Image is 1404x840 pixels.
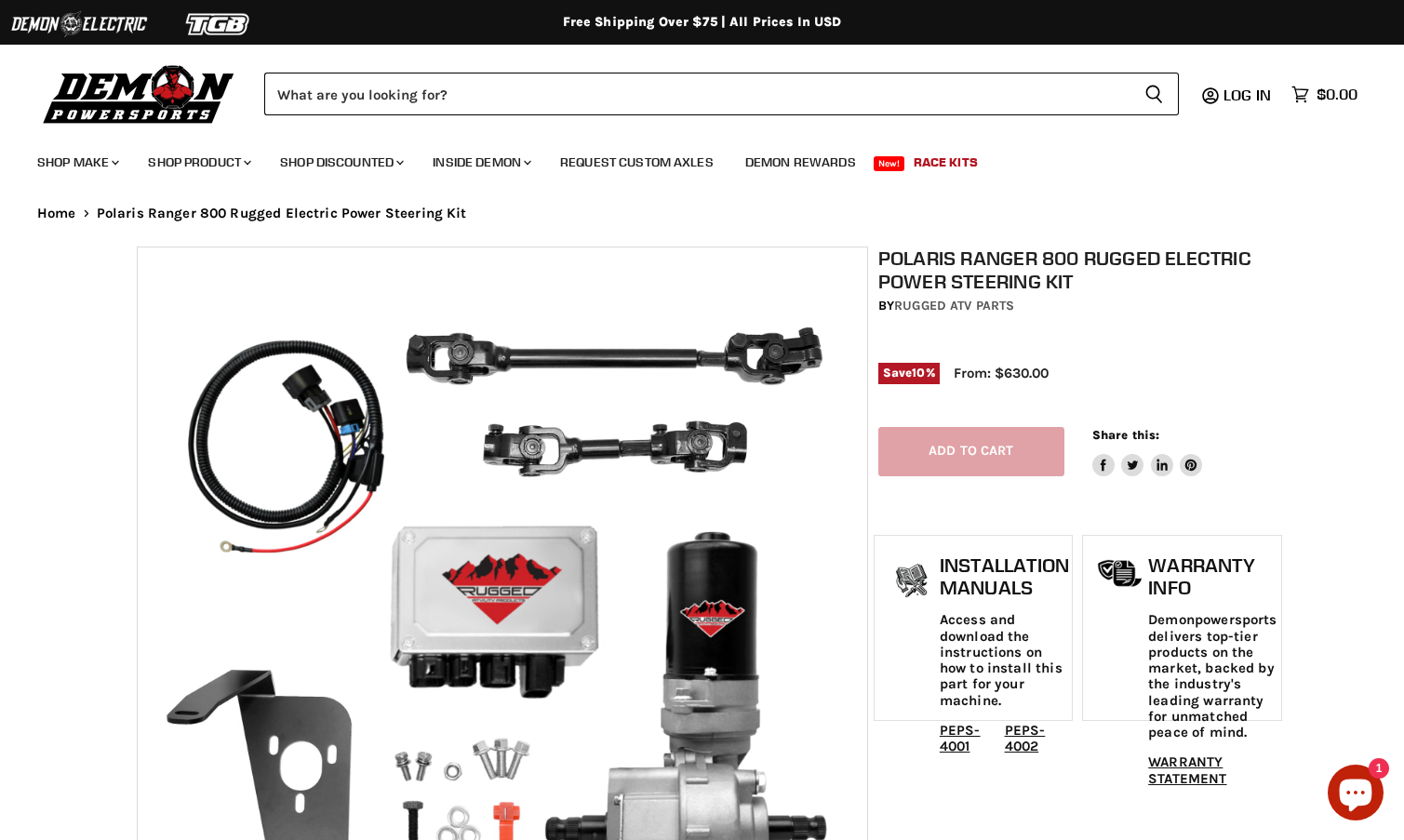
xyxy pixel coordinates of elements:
span: From: $630.00 [954,365,1049,381]
a: Shop Discounted [266,143,415,181]
span: New! [874,156,905,171]
img: Demon Powersports [37,60,241,127]
a: Shop Product [134,143,262,181]
img: Demon Electric Logo 2 [9,7,149,42]
img: install_manual-icon.png [889,559,935,606]
span: Save % [878,363,940,383]
a: Shop Make [23,143,130,181]
button: Search [1130,73,1179,115]
h1: Polaris Ranger 800 Rugged Electric Power Steering Kit [878,247,1277,293]
form: Product [264,73,1179,115]
ul: Main menu [23,136,1353,181]
span: 10 [912,366,925,380]
a: Home [37,206,76,221]
p: Access and download the instructions on how to install this part for your machine. [940,612,1069,709]
img: warranty-icon.png [1097,559,1143,588]
a: Race Kits [900,143,992,181]
a: PEPS-4002 [1005,722,1046,754]
inbox-online-store-chat: Shopify online store chat [1322,765,1389,825]
div: by [878,296,1277,316]
p: Demonpowersports delivers top-tier products on the market, backed by the industry's leading warra... [1148,612,1277,740]
img: TGB Logo 2 [149,7,288,42]
a: Demon Rewards [731,143,870,181]
a: Log in [1215,87,1282,103]
span: Share this: [1092,428,1159,442]
a: PEPS-4001 [940,722,981,754]
a: WARRANTY STATEMENT [1148,753,1226,786]
input: Search [264,73,1130,115]
a: Inside Demon [419,143,542,181]
aside: Share this: [1092,427,1203,476]
a: Rugged ATV Parts [894,298,1014,313]
h1: Installation Manuals [940,554,1069,598]
span: $0.00 [1317,86,1357,103]
span: Log in [1223,86,1271,104]
a: Request Custom Axles [546,143,728,181]
h1: Warranty Info [1148,554,1277,598]
a: $0.00 [1282,81,1367,108]
span: Polaris Ranger 800 Rugged Electric Power Steering Kit [97,206,467,221]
